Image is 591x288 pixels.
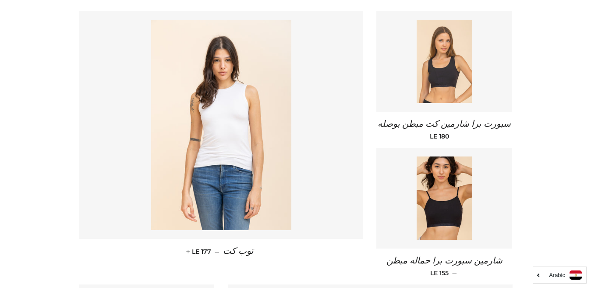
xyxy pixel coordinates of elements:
span: LE 177 [188,248,211,256]
span: — [215,248,219,256]
a: سبورت برا شارمين كت مبطن بوصله — LE 180 [376,112,512,148]
i: Arabic [549,272,565,278]
span: LE 180 [430,132,449,140]
span: سبورت برا شارمين كت مبطن بوصله [378,119,511,129]
a: توب كت — LE 177 [79,239,364,264]
span: — [452,269,457,277]
span: شارمين سبورت برا حماله مبطن [386,256,503,266]
a: Arabic [538,270,582,280]
span: — [453,132,457,140]
span: توب كت [223,246,254,256]
span: LE 155 [430,269,449,277]
a: شارمين سبورت برا حماله مبطن — LE 155 [376,249,512,284]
